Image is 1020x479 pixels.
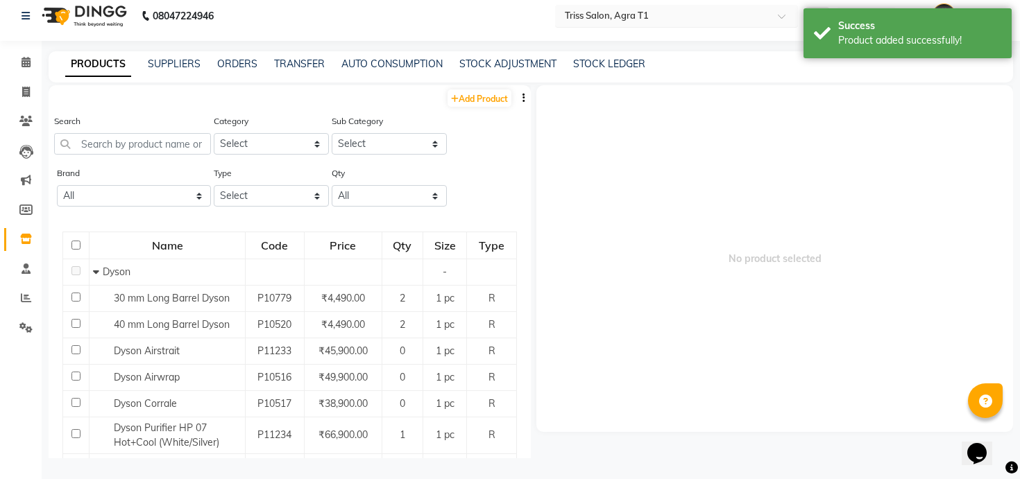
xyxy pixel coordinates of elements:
span: R [488,292,495,304]
div: Type [468,233,516,258]
div: Size [424,233,466,258]
input: Search by product name or code [54,133,211,155]
span: P11234 [257,428,291,441]
div: Price [305,233,381,258]
div: Product added successfully! [838,33,1001,48]
span: Dyson Airstrait [114,345,180,357]
img: Admin [932,3,956,28]
a: AUTO CONSUMPTION [341,58,443,70]
span: 1 pc [436,371,454,383]
span: 30 mm Long Barrel Dyson [114,292,230,304]
a: PRODUCTS [65,52,131,77]
span: P11233 [257,345,291,357]
span: R [488,318,495,331]
a: SUPPLIERS [148,58,201,70]
div: Code [246,233,303,258]
span: 1 pc [436,345,454,357]
a: ORDERS [217,58,257,70]
a: STOCK LEDGER [573,58,645,70]
span: Dyson Purifier HP 07 Hot+Cool (White/Silver) [114,421,219,448]
span: 2 [400,318,405,331]
span: 1 pc [436,397,454,410]
div: Name [90,233,244,258]
span: P10516 [257,371,291,383]
span: R [488,428,495,441]
label: Type [214,167,232,180]
label: Sub Category [332,115,383,128]
label: Search [54,115,80,128]
div: Qty [383,233,422,258]
label: Qty [332,167,345,180]
span: ₹4,490.00 [321,292,365,304]
span: P10520 [257,318,291,331]
span: P10779 [257,292,291,304]
span: - [443,265,447,278]
span: 1 pc [436,292,454,304]
div: Success [838,19,1001,33]
span: ₹4,490.00 [321,318,365,331]
span: ₹45,900.00 [318,345,368,357]
label: Category [214,115,248,128]
span: ₹38,900.00 [318,397,368,410]
span: R [488,345,495,357]
span: 1 pc [436,428,454,441]
span: 0 [400,371,405,383]
span: 0 [400,345,405,357]
span: 40 mm Long Barrel Dyson [114,318,230,331]
a: Add Product [448,89,511,107]
span: Dyson Airwrap [114,371,180,383]
span: Dyson Corrale [114,397,177,410]
iframe: chat widget [962,424,1006,465]
span: 1 [400,428,405,441]
span: ₹66,900.00 [318,428,368,441]
label: Brand [57,167,80,180]
span: R [488,371,495,383]
span: No product selected [536,85,1013,432]
span: 2 [400,292,405,304]
span: Dyson [103,265,130,278]
span: R [488,397,495,410]
span: Collapse Row [93,265,103,278]
span: 1 pc [436,318,454,331]
a: STOCK ADJUSTMENT [459,58,556,70]
a: TRANSFER [274,58,325,70]
span: 0 [400,397,405,410]
span: P10517 [257,397,291,410]
span: ₹49,900.00 [318,371,368,383]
